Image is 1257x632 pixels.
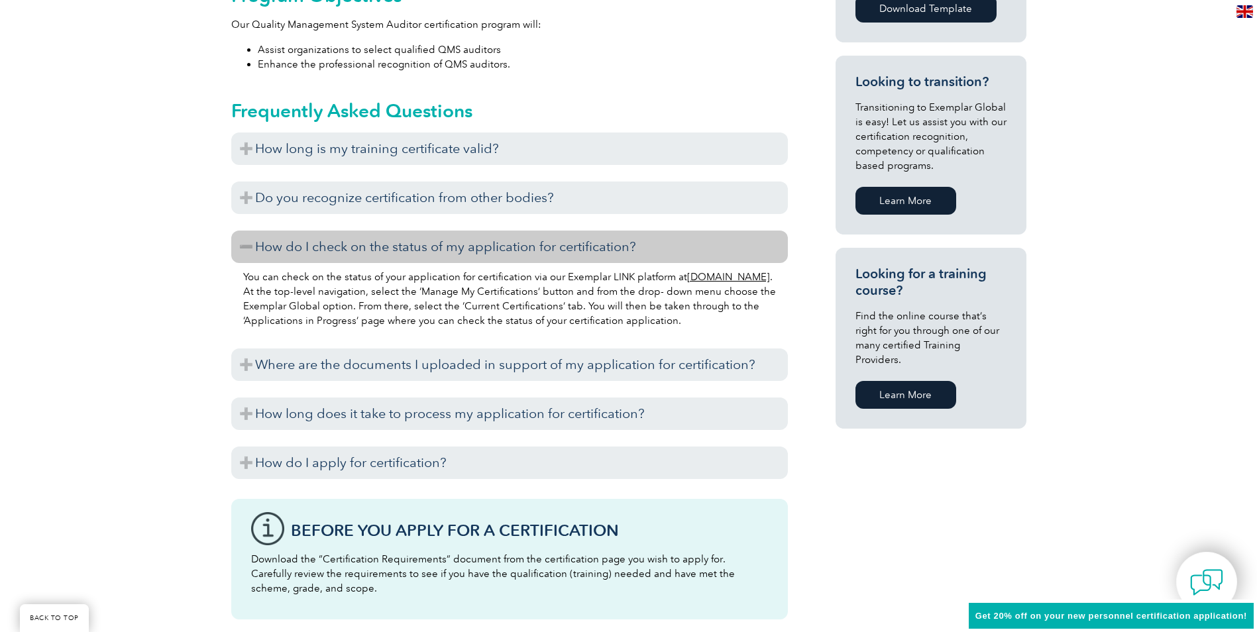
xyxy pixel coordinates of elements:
h3: Looking to transition? [855,74,1007,90]
h3: Looking for a training course? [855,266,1007,299]
li: Enhance the professional recognition of QMS auditors. [258,57,788,72]
h3: How do I check on the status of my application for certification? [231,231,788,263]
h3: Do you recognize certification from other bodies? [231,182,788,214]
a: Learn More [855,381,956,409]
p: Transitioning to Exemplar Global is easy! Let us assist you with our certification recognition, c... [855,100,1007,173]
li: Assist organizations to select qualified QMS auditors [258,42,788,57]
p: Find the online course that’s right for you through one of our many certified Training Providers. [855,309,1007,367]
p: You can check on the status of your application for certification via our Exemplar LINK platform ... [243,270,776,328]
a: [DOMAIN_NAME] [687,271,770,283]
h2: Frequently Asked Questions [231,100,788,121]
a: Learn More [855,187,956,215]
span: Get 20% off on your new personnel certification application! [975,611,1247,621]
h3: Before You Apply For a Certification [291,522,768,539]
a: BACK TO TOP [20,604,89,632]
h3: How long does it take to process my application for certification? [231,397,788,430]
p: Download the “Certification Requirements” document from the certification page you wish to apply ... [251,552,768,596]
p: Our Quality Management System Auditor certification program will: [231,17,788,32]
img: en [1236,5,1253,18]
h3: Where are the documents I uploaded in support of my application for certification? [231,348,788,381]
h3: How long is my training certificate valid? [231,132,788,165]
h3: How do I apply for certification? [231,447,788,479]
img: contact-chat.png [1190,566,1223,599]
